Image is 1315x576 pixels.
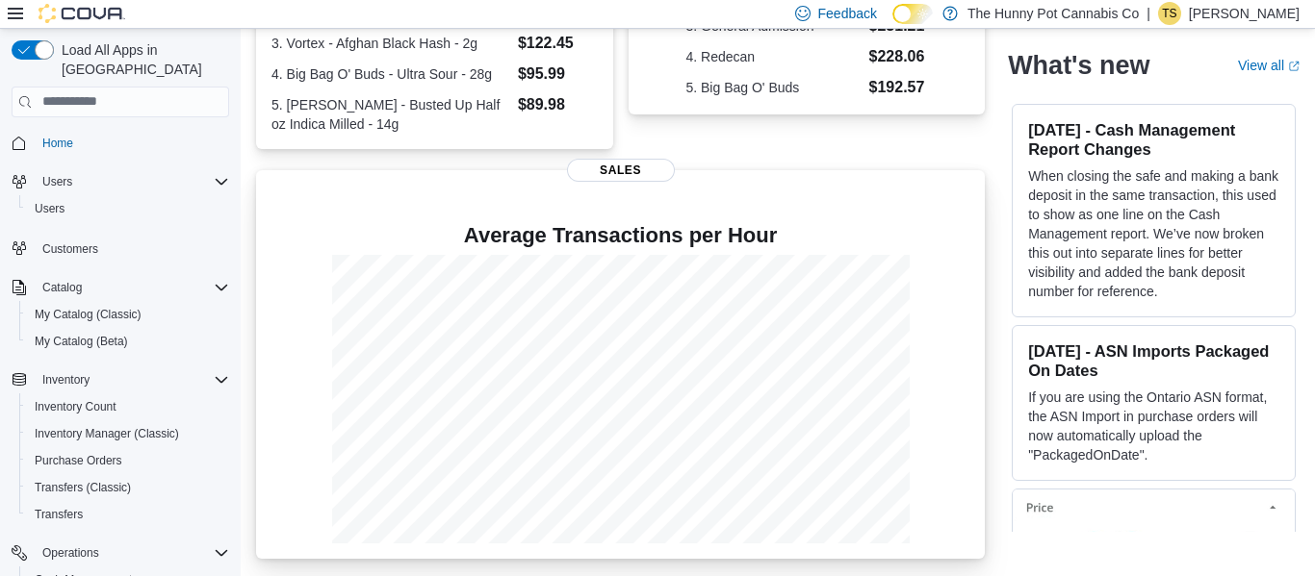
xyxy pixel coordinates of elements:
button: Users [19,195,237,222]
span: Inventory Count [35,399,116,414]
button: Transfers (Classic) [19,474,237,501]
p: | [1147,2,1150,25]
button: Transfers [19,501,237,528]
span: Catalog [42,280,82,295]
div: Tash Slothouber [1158,2,1181,25]
p: [PERSON_NAME] [1189,2,1300,25]
span: Dark Mode [892,24,893,25]
dd: $89.98 [518,93,598,116]
span: My Catalog (Beta) [27,330,229,353]
span: TS [1162,2,1176,25]
span: Transfers [27,503,229,526]
a: Users [27,197,72,220]
span: Load All Apps in [GEOGRAPHIC_DATA] [54,40,229,79]
span: Inventory Manager (Classic) [35,426,179,441]
span: Operations [35,541,229,564]
span: Users [35,201,64,216]
span: Sales [567,159,675,182]
span: Home [35,131,229,155]
span: Inventory [35,368,229,391]
a: Customers [35,238,106,261]
button: Catalog [4,274,237,301]
button: Inventory [35,368,97,391]
a: Inventory Manager (Classic) [27,422,187,445]
button: Inventory [4,366,237,393]
button: Customers [4,234,237,262]
dt: 4. Big Bag O' Buds - Ultra Sour - 28g [271,64,510,84]
dt: 4. Redecan [685,47,861,66]
button: My Catalog (Classic) [19,301,237,328]
h4: Average Transactions per Hour [271,224,969,247]
button: Purchase Orders [19,447,237,474]
button: Catalog [35,276,90,299]
a: Transfers (Classic) [27,476,139,499]
span: Customers [35,236,229,260]
a: Home [35,132,81,155]
span: My Catalog (Classic) [35,307,142,322]
button: My Catalog (Beta) [19,328,237,355]
dt: 5. [PERSON_NAME] - Busted Up Half oz Indica Milled - 14g [271,95,510,134]
button: Operations [35,541,107,564]
span: Inventory [42,372,90,388]
span: Operations [42,545,99,561]
a: Inventory Count [27,395,124,418]
p: The Hunny Pot Cannabis Co [967,2,1139,25]
dd: $95.99 [518,63,598,86]
span: Purchase Orders [27,449,229,472]
span: Users [27,197,229,220]
dd: $192.57 [869,76,928,99]
a: View allExternal link [1238,58,1300,73]
p: When closing the safe and making a bank deposit in the same transaction, this used to show as one... [1028,166,1279,301]
a: Purchase Orders [27,449,130,472]
button: Inventory Manager (Classic) [19,420,237,447]
button: Users [35,170,80,193]
dd: $122.45 [518,32,598,55]
button: Users [4,168,237,195]
button: Operations [4,539,237,566]
span: Inventory Count [27,395,229,418]
span: Transfers (Classic) [27,476,229,499]
a: Transfers [27,503,90,526]
input: Dark Mode [892,4,933,24]
span: Inventory Manager (Classic) [27,422,229,445]
span: My Catalog (Beta) [35,334,128,349]
img: Cova [39,4,125,23]
span: Users [42,174,72,189]
span: Purchase Orders [35,453,122,468]
h3: [DATE] - ASN Imports Packaged On Dates [1028,341,1279,380]
span: Catalog [35,276,229,299]
span: Home [42,136,73,151]
a: My Catalog (Beta) [27,330,136,353]
span: Users [35,170,229,193]
dt: 5. Big Bag O' Buds [685,78,861,97]
span: Transfers [35,507,83,522]
span: My Catalog (Classic) [27,303,229,326]
span: Customers [42,241,98,257]
button: Home [4,129,237,157]
dt: 3. Vortex - Afghan Black Hash - 2g [271,34,510,53]
button: Inventory Count [19,393,237,420]
h3: [DATE] - Cash Management Report Changes [1028,120,1279,159]
span: Transfers (Classic) [35,480,131,495]
p: If you are using the Ontario ASN format, the ASN Import in purchase orders will now automatically... [1028,388,1279,464]
span: Feedback [818,4,877,23]
dd: $228.06 [869,45,928,68]
a: My Catalog (Classic) [27,303,149,326]
h2: What's new [1008,50,1149,81]
svg: External link [1288,61,1300,72]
